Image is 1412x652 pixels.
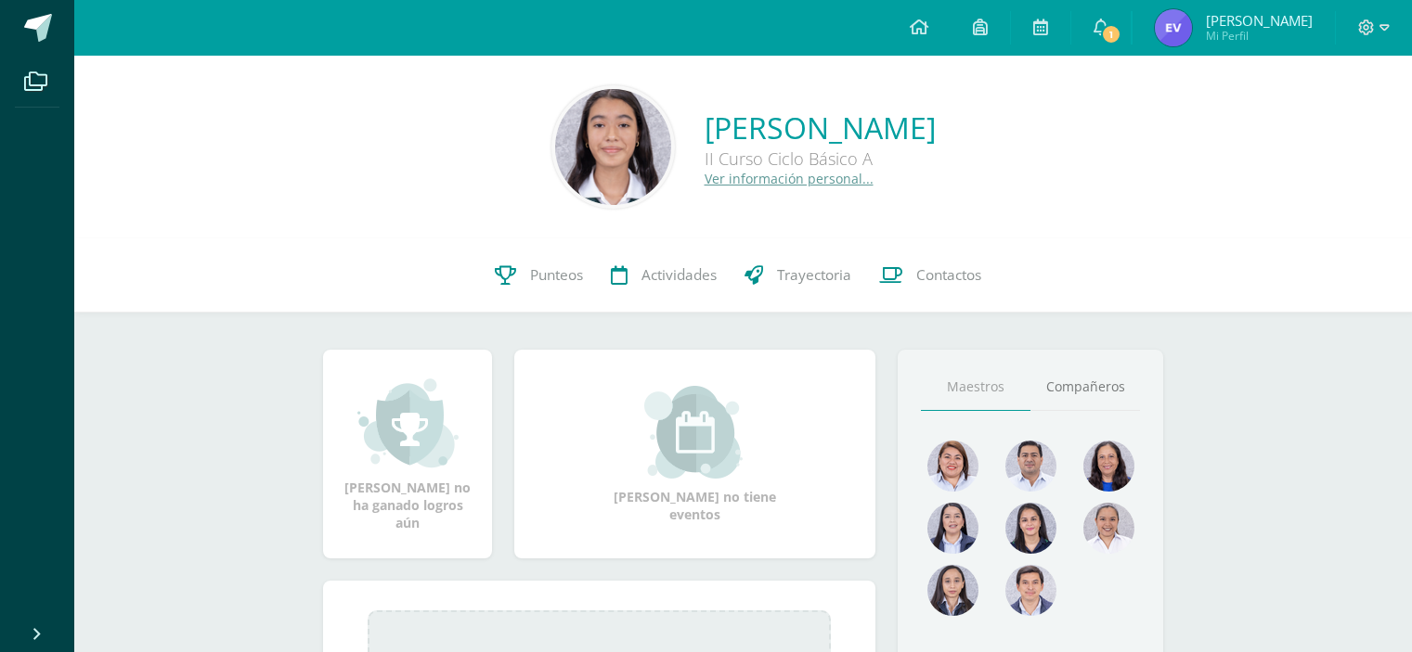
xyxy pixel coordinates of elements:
a: Ver información personal... [705,170,874,187]
a: Actividades [597,238,731,313]
a: Maestros [921,364,1030,411]
span: 1 [1101,24,1121,45]
div: [PERSON_NAME] no ha ganado logros aún [342,377,473,531]
img: 915cdc7588786fd8223dd02568f7fda0.png [927,441,978,492]
a: Contactos [865,238,995,313]
div: II Curso Ciclo Básico A [705,147,936,170]
img: 1d783d36c0c1c5223af21090f2d2739b.png [1155,9,1192,46]
img: 522dc90edefdd00265ec7718d30b3fcb.png [927,565,978,616]
span: Contactos [916,265,981,285]
img: 125520fc09fe00d9cccb43cfcd9eba73.png [555,89,671,205]
div: [PERSON_NAME] no tiene eventos [602,386,788,523]
img: 6bc5668d4199ea03c0854e21131151f7.png [1005,503,1056,554]
img: d869f4b24ccbd30dc0e31b0593f8f022.png [1083,503,1134,554]
img: event_small.png [644,386,745,479]
a: Trayectoria [731,238,865,313]
img: achievement_small.png [357,377,459,469]
span: Punteos [530,265,583,285]
span: Mi Perfil [1206,28,1313,44]
img: d792aa8378611bc2176bef7acb84e6b1.png [927,503,978,554]
span: Actividades [641,265,717,285]
img: 4aef44b995f79eb6d25e8fea3fba8193.png [1083,441,1134,492]
a: [PERSON_NAME] [705,108,936,147]
a: Punteos [481,238,597,313]
a: Compañeros [1030,364,1140,411]
img: 79615471927fb44a55a85da602df09cc.png [1005,565,1056,616]
img: 9a0812c6f881ddad7942b4244ed4a083.png [1005,441,1056,492]
span: [PERSON_NAME] [1206,11,1313,30]
span: Trayectoria [777,265,851,285]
